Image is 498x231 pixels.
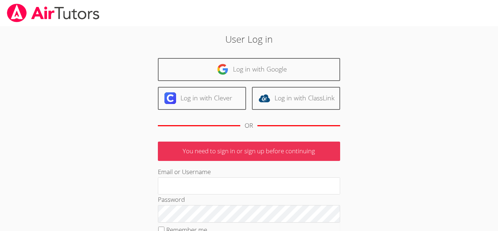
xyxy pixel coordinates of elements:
p: You need to sign in or sign up before continuing [158,142,340,161]
img: classlink-logo-d6bb404cc1216ec64c9a2012d9dc4662098be43eaf13dc465df04b49fa7ab582.svg [258,92,270,104]
label: Email or Username [158,168,211,176]
label: Password [158,195,185,204]
img: google-logo-50288ca7cdecda66e5e0955fdab243c47b7ad437acaf1139b6f446037453330a.svg [217,63,229,75]
h2: User Log in [114,32,384,46]
a: Log in with ClassLink [252,87,340,110]
a: Log in with Clever [158,87,246,110]
img: clever-logo-6eab21bc6e7a338710f1a6ff85c0baf02591cd810cc4098c63d3a4b26e2feb20.svg [164,92,176,104]
img: airtutors_banner-c4298cdbf04f3fff15de1276eac7730deb9818008684d7c2e4769d2f7ddbe033.png [6,4,100,22]
div: OR [245,120,253,131]
a: Log in with Google [158,58,340,81]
